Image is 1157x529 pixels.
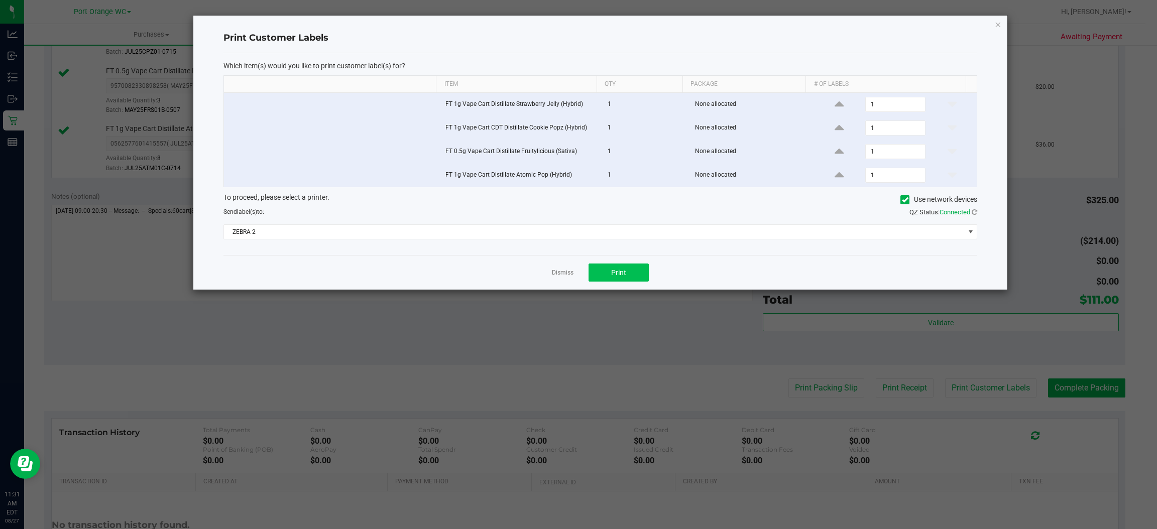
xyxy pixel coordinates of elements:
[589,263,649,282] button: Print
[602,164,689,187] td: 1
[689,116,814,140] td: None allocated
[436,76,596,93] th: Item
[682,76,805,93] th: Package
[689,164,814,187] td: None allocated
[439,164,602,187] td: FT 1g Vape Cart Distillate Atomic Pop (Hybrid)
[552,269,573,277] a: Dismiss
[909,208,977,216] span: QZ Status:
[223,208,264,215] span: Send to:
[237,208,257,215] span: label(s)
[439,93,602,116] td: FT 1g Vape Cart Distillate Strawberry Jelly (Hybrid)
[900,194,977,205] label: Use network devices
[611,269,626,277] span: Print
[223,61,977,70] p: Which item(s) would you like to print customer label(s) for?
[597,76,682,93] th: Qty
[689,140,814,164] td: None allocated
[439,140,602,164] td: FT 0.5g Vape Cart Distillate Fruitylicious (Sativa)
[10,449,40,479] iframe: Resource center
[689,93,814,116] td: None allocated
[216,192,985,207] div: To proceed, please select a printer.
[602,140,689,164] td: 1
[805,76,966,93] th: # of labels
[602,116,689,140] td: 1
[940,208,970,216] span: Connected
[224,225,964,239] span: ZEBRA 2
[223,32,977,45] h4: Print Customer Labels
[439,116,602,140] td: FT 1g Vape Cart CDT Distillate Cookie Popz (Hybrid)
[602,93,689,116] td: 1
